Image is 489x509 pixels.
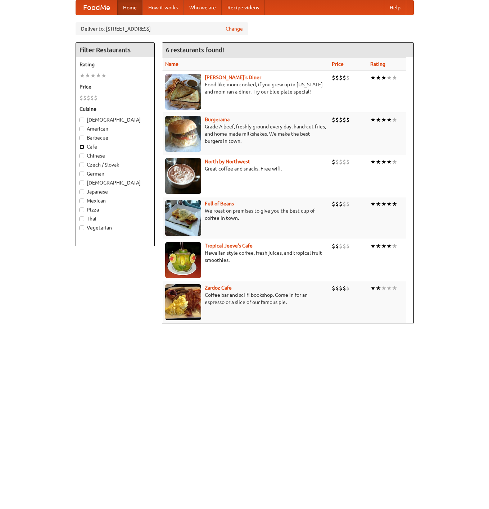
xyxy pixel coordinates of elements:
[166,46,224,53] ng-pluralize: 6 restaurants found!
[80,179,151,186] label: [DEMOGRAPHIC_DATA]
[339,242,343,250] li: $
[205,117,230,122] a: Burgerama
[335,116,339,124] li: $
[80,161,151,168] label: Czech / Slovak
[376,116,381,124] li: ★
[80,224,151,231] label: Vegetarian
[205,74,261,80] a: [PERSON_NAME]'s Diner
[94,94,98,102] li: $
[335,158,339,166] li: $
[346,200,350,208] li: $
[165,123,326,145] p: Grade A beef, freshly ground every day, hand-cut fries, and home-made milkshakes. We make the bes...
[346,242,350,250] li: $
[339,158,343,166] li: $
[381,284,386,292] li: ★
[80,72,85,79] li: ★
[339,116,343,124] li: $
[87,94,90,102] li: $
[332,200,335,208] li: $
[80,226,84,230] input: Vegetarian
[165,249,326,264] p: Hawaiian style coffee, fresh juices, and tropical fruit smoothies.
[343,284,346,292] li: $
[205,201,234,206] a: Full of Beans
[376,284,381,292] li: ★
[386,116,392,124] li: ★
[96,72,101,79] li: ★
[370,61,385,67] a: Rating
[205,159,250,164] a: North by Northwest
[165,158,201,194] img: north.jpg
[343,200,346,208] li: $
[80,118,84,122] input: [DEMOGRAPHIC_DATA]
[90,72,96,79] li: ★
[392,74,397,82] li: ★
[370,284,376,292] li: ★
[80,215,151,222] label: Thai
[332,158,335,166] li: $
[339,200,343,208] li: $
[370,74,376,82] li: ★
[381,242,386,250] li: ★
[165,207,326,222] p: We roast on premises to give you the best cup of coffee in town.
[376,158,381,166] li: ★
[76,43,154,57] h4: Filter Restaurants
[343,116,346,124] li: $
[335,242,339,250] li: $
[392,242,397,250] li: ★
[85,72,90,79] li: ★
[381,116,386,124] li: ★
[346,74,350,82] li: $
[392,284,397,292] li: ★
[376,242,381,250] li: ★
[80,125,151,132] label: American
[386,74,392,82] li: ★
[370,158,376,166] li: ★
[80,172,84,176] input: German
[376,200,381,208] li: ★
[339,74,343,82] li: $
[142,0,184,15] a: How it works
[392,116,397,124] li: ★
[83,94,87,102] li: $
[80,116,151,123] label: [DEMOGRAPHIC_DATA]
[165,116,201,152] img: burgerama.jpg
[335,200,339,208] li: $
[381,74,386,82] li: ★
[392,158,397,166] li: ★
[90,94,94,102] li: $
[80,181,84,185] input: [DEMOGRAPHIC_DATA]
[205,285,232,291] a: Zardoz Cafe
[332,284,335,292] li: $
[205,243,253,249] a: Tropical Jeeve's Cafe
[80,145,84,149] input: Cafe
[343,74,346,82] li: $
[386,158,392,166] li: ★
[165,200,201,236] img: beans.jpg
[222,0,265,15] a: Recipe videos
[80,199,84,203] input: Mexican
[165,242,201,278] img: jeeves.jpg
[165,284,201,320] img: zardoz.jpg
[165,61,178,67] a: Name
[381,200,386,208] li: ★
[332,242,335,250] li: $
[80,190,84,194] input: Japanese
[386,242,392,250] li: ★
[80,206,151,213] label: Pizza
[386,284,392,292] li: ★
[332,61,344,67] a: Price
[80,94,83,102] li: $
[384,0,406,15] a: Help
[346,158,350,166] li: $
[226,25,243,32] a: Change
[80,136,84,140] input: Barbecue
[80,170,151,177] label: German
[370,116,376,124] li: ★
[80,143,151,150] label: Cafe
